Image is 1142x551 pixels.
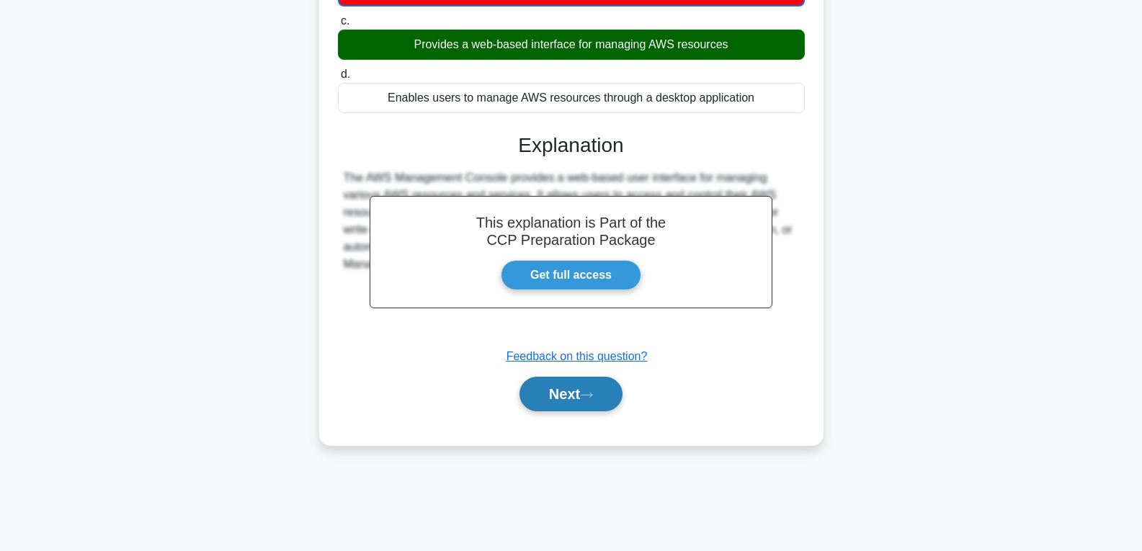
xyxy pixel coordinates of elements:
div: The AWS Management Console provides a web-based user interface for managing various AWS resources... [344,169,799,273]
a: Get full access [501,260,641,290]
div: Provides a web-based interface for managing AWS resources [338,30,805,60]
h3: Explanation [347,133,796,158]
span: c. [341,14,349,27]
button: Next [519,377,623,411]
span: d. [341,68,350,80]
a: Feedback on this question? [507,350,648,362]
div: Enables users to manage AWS resources through a desktop application [338,83,805,113]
